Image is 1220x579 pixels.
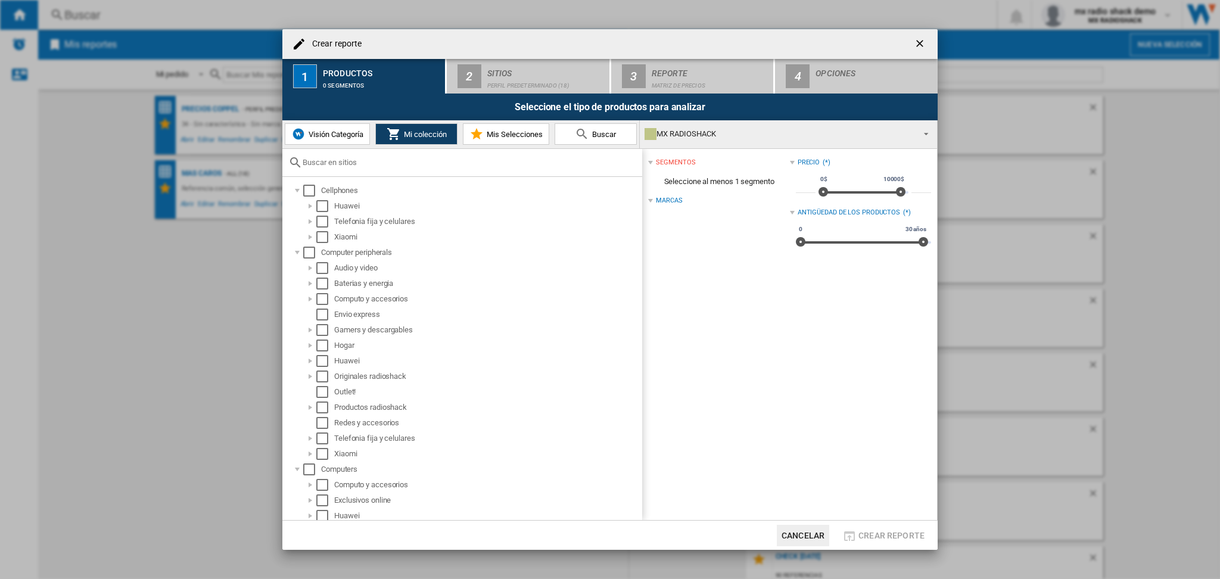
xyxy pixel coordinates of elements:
[463,123,549,145] button: Mis Selecciones
[656,158,695,167] div: segmentos
[282,94,938,120] div: Seleccione el tipo de productos para analizar
[303,247,321,259] md-checkbox: Select
[316,417,334,429] md-checkbox: Select
[652,76,769,89] div: Matriz de precios
[656,196,682,206] div: Marcas
[334,494,640,506] div: Exclusivos online
[334,386,640,398] div: Outlet!
[323,64,440,76] div: Productos
[291,127,306,141] img: wiser-icon-blue.png
[334,448,640,460] div: Xiaomi
[797,225,804,234] span: 0
[334,262,640,274] div: Audio y video
[487,64,605,76] div: Sitios
[652,64,769,76] div: Reporte
[316,371,334,382] md-checkbox: Select
[858,531,925,540] span: Crear reporte
[818,175,829,184] span: 0$
[303,185,321,197] md-checkbox: Select
[334,432,640,444] div: Telefonia fija y celulares
[334,309,640,320] div: Envio express
[786,64,810,88] div: 4
[487,76,605,89] div: Perfil predeterminado (18)
[611,59,775,94] button: 3 Reporte Matriz de precios
[334,216,640,228] div: Telefonia fija y celulares
[798,208,900,217] div: Antigüedad de los productos
[334,293,640,305] div: Computo y accesorios
[316,448,334,460] md-checkbox: Select
[334,510,640,522] div: Huawei
[375,123,457,145] button: Mi colección
[303,463,321,475] md-checkbox: Select
[316,432,334,444] md-checkbox: Select
[316,309,334,320] md-checkbox: Select
[622,64,646,88] div: 3
[316,355,334,367] md-checkbox: Select
[316,494,334,506] md-checkbox: Select
[303,158,636,167] input: Buscar en sitios
[316,386,334,398] md-checkbox: Select
[316,278,334,289] md-checkbox: Select
[589,130,616,139] span: Buscar
[334,371,640,382] div: Originales radioshack
[909,32,933,56] button: getI18NText('BUTTONS.CLOSE_DIALOG')
[798,158,820,167] div: Precio
[316,200,334,212] md-checkbox: Select
[816,64,933,76] div: Opciones
[316,262,334,274] md-checkbox: Select
[914,38,928,52] ng-md-icon: getI18NText('BUTTONS.CLOSE_DIALOG')
[316,293,334,305] md-checkbox: Select
[316,401,334,413] md-checkbox: Select
[334,231,640,243] div: Xiaomi
[334,355,640,367] div: Huawei
[334,401,640,413] div: Productos radioshack
[316,479,334,491] md-checkbox: Select
[555,123,637,145] button: Buscar
[316,340,334,351] md-checkbox: Select
[285,123,370,145] button: Visión Categoría
[321,185,640,197] div: Cellphones
[775,59,938,94] button: 4 Opciones
[306,130,363,139] span: Visión Categoría
[334,278,640,289] div: Baterias y energia
[401,130,447,139] span: Mi colección
[293,64,317,88] div: 1
[839,525,928,546] button: Crear reporte
[316,324,334,336] md-checkbox: Select
[321,247,640,259] div: Computer peripherals
[316,231,334,243] md-checkbox: Select
[306,38,362,50] h4: Crear reporte
[316,510,334,522] md-checkbox: Select
[648,170,789,193] span: Seleccione al menos 1 segmento
[321,463,640,475] div: Computers
[334,324,640,336] div: Gamers y descargables
[316,216,334,228] md-checkbox: Select
[882,175,906,184] span: 10000$
[645,126,913,142] div: MX RADIOSHACK
[484,130,543,139] span: Mis Selecciones
[457,64,481,88] div: 2
[334,340,640,351] div: Hogar
[323,76,440,89] div: 0 segmentos
[334,417,640,429] div: Redes y accesorios
[777,525,829,546] button: Cancelar
[334,479,640,491] div: Computo y accesorios
[447,59,611,94] button: 2 Sitios Perfil predeterminado (18)
[334,200,640,212] div: Huawei
[282,59,446,94] button: 1 Productos 0 segmentos
[904,225,928,234] span: 30 años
